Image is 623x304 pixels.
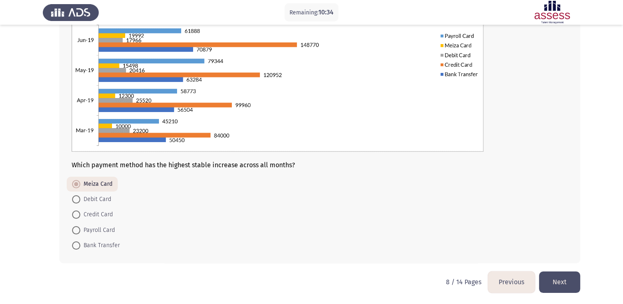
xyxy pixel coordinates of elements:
span: Bank Transfer [80,241,120,250]
span: Debit Card [80,194,111,204]
img: Assess Talent Management logo [43,1,99,24]
button: load next page [539,271,580,292]
p: Remaining: [289,7,334,18]
span: Meiza Card [80,179,112,189]
img: Assessment logo of ASSESS Focus 4 Module Assessment (EN/AR) (Advanced - IB) [524,1,580,24]
span: 10:34 [318,8,334,16]
span: Credit Card [80,210,113,220]
p: 8 / 14 Pages [446,278,481,286]
button: load previous page [488,271,535,292]
span: Payroll Card [80,225,115,235]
